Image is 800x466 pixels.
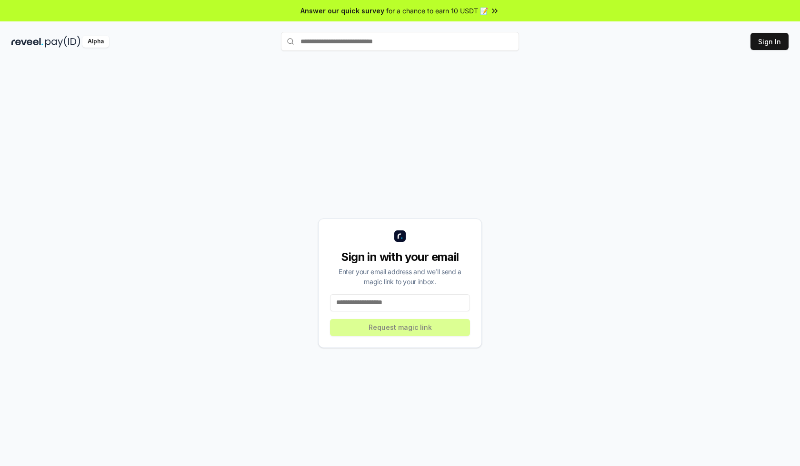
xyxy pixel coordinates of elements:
[45,36,80,48] img: pay_id
[394,230,406,242] img: logo_small
[330,249,470,265] div: Sign in with your email
[82,36,109,48] div: Alpha
[11,36,43,48] img: reveel_dark
[750,33,789,50] button: Sign In
[300,6,384,16] span: Answer our quick survey
[386,6,488,16] span: for a chance to earn 10 USDT 📝
[330,267,470,287] div: Enter your email address and we’ll send a magic link to your inbox.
